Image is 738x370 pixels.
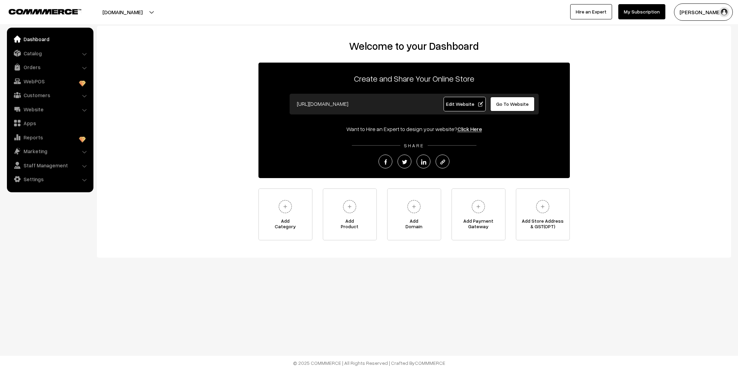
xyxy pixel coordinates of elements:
a: Dashboard [9,33,91,45]
a: Go To Website [490,97,535,111]
img: user [719,7,729,17]
a: Settings [9,173,91,185]
span: Add Domain [388,218,441,232]
a: Catalog [9,47,91,59]
span: SHARE [400,142,428,148]
a: Reports [9,131,91,144]
img: plus.svg [404,197,423,216]
a: Apps [9,117,91,129]
a: Edit Website [444,97,486,111]
a: AddCategory [258,188,312,240]
button: [DOMAIN_NAME] [78,3,167,21]
h2: Welcome to your Dashboard [104,40,724,52]
a: Add Store Address& GST(OPT) [516,188,570,240]
a: Website [9,103,91,115]
a: COMMMERCE [415,360,445,366]
a: AddProduct [323,188,377,240]
span: Add Payment Gateway [452,218,505,232]
span: Add Product [323,218,376,232]
a: Hire an Expert [570,4,612,19]
span: Add Store Address & GST(OPT) [516,218,570,232]
a: COMMMERCE [9,7,69,15]
a: Add PaymentGateway [452,188,505,240]
p: Create and Share Your Online Store [258,72,570,85]
a: Marketing [9,145,91,157]
a: Orders [9,61,91,73]
img: plus.svg [533,197,552,216]
span: Add Category [259,218,312,232]
img: plus.svg [276,197,295,216]
div: Want to Hire an Expert to design your website? [258,125,570,133]
a: My Subscription [618,4,665,19]
a: WebPOS [9,75,91,87]
a: Customers [9,89,91,101]
img: plus.svg [340,197,359,216]
a: Click Here [457,126,482,132]
a: AddDomain [387,188,441,240]
span: Go To Website [496,101,529,107]
a: Staff Management [9,159,91,172]
img: COMMMERCE [9,9,81,14]
button: [PERSON_NAME] [674,3,733,21]
span: Edit Website [446,101,483,107]
img: plus.svg [469,197,488,216]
